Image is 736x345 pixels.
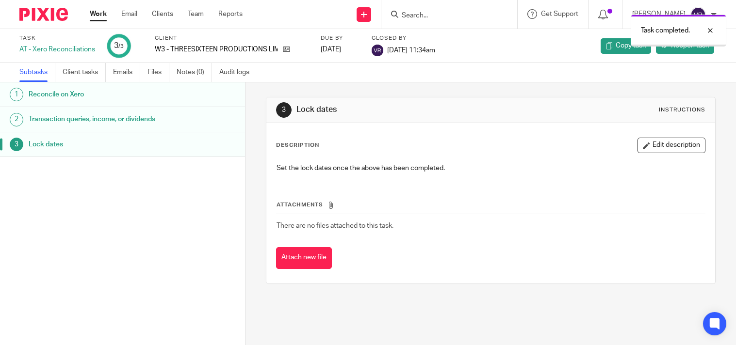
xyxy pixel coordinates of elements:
[177,63,212,82] a: Notes (0)
[152,9,173,19] a: Clients
[276,102,292,118] div: 3
[155,45,278,54] p: W3 - THREESIXTEEN PRODUCTIONS LIMITED*
[372,45,383,56] img: svg%3E
[10,88,23,101] div: 1
[118,44,124,49] small: /3
[90,9,107,19] a: Work
[659,106,705,114] div: Instructions
[188,9,204,19] a: Team
[641,26,690,35] p: Task completed.
[296,105,511,115] h1: Lock dates
[276,247,332,269] button: Attach new file
[29,112,166,126] h1: Transaction queries, income, or dividends
[277,163,705,173] p: Set the lock dates once the above has been completed.
[29,87,166,102] h1: Reconcile on Xero
[690,7,706,22] img: svg%3E
[218,9,243,19] a: Reports
[121,9,137,19] a: Email
[19,63,55,82] a: Subtasks
[277,222,393,229] span: There are no files attached to this task.
[114,40,124,51] div: 3
[276,141,319,149] p: Description
[29,137,166,152] h1: Lock dates
[113,63,140,82] a: Emails
[19,45,95,54] div: AT - Xero Reconciliations
[387,47,435,53] span: [DATE] 11:34am
[638,138,705,153] button: Edit description
[321,34,360,42] label: Due by
[219,63,257,82] a: Audit logs
[277,202,323,207] span: Attachments
[10,138,23,151] div: 3
[19,34,95,42] label: Task
[10,113,23,126] div: 2
[63,63,106,82] a: Client tasks
[147,63,169,82] a: Files
[155,34,309,42] label: Client
[321,45,360,54] div: [DATE]
[19,8,68,21] img: Pixie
